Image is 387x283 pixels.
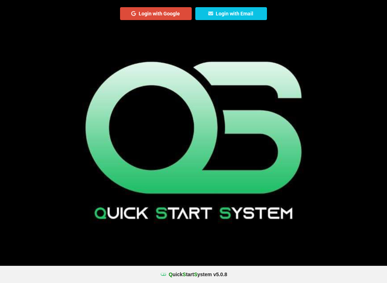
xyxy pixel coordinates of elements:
span: S [183,272,186,277]
span: Q [169,272,173,277]
b: uick tart ystem v 5.0.8 [169,271,227,278]
button: Login with Google [120,7,192,20]
img: favicon.ico [160,271,167,278]
button: Login with Email [195,7,267,20]
span: S [194,272,197,277]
